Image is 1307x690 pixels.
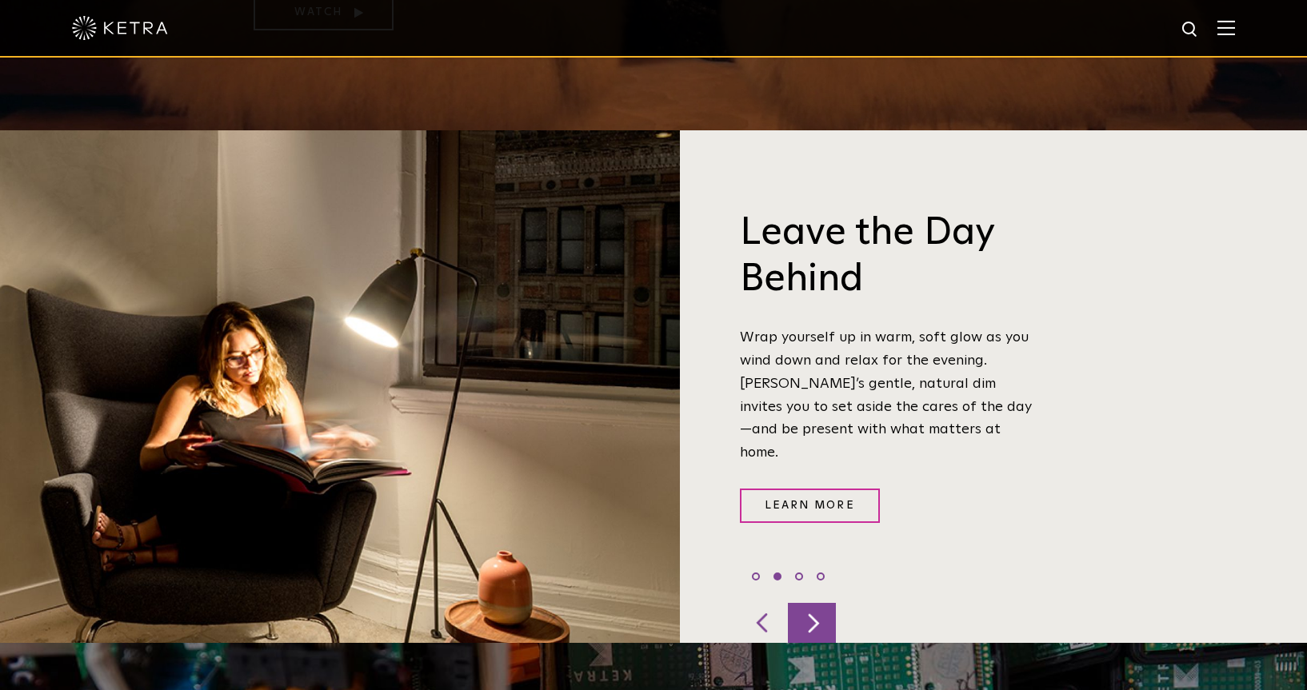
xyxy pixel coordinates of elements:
img: search icon [1181,20,1201,40]
a: Learn More [740,489,880,523]
img: Hamburger%20Nav.svg [1217,20,1235,35]
img: ketra-logo-2019-white [72,16,168,40]
h3: Leave the Day Behind [740,210,1040,302]
span: Wrap yourself up in warm, soft glow as you wind down and relax for the evening. [PERSON_NAME]’s g... [740,330,1032,460]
